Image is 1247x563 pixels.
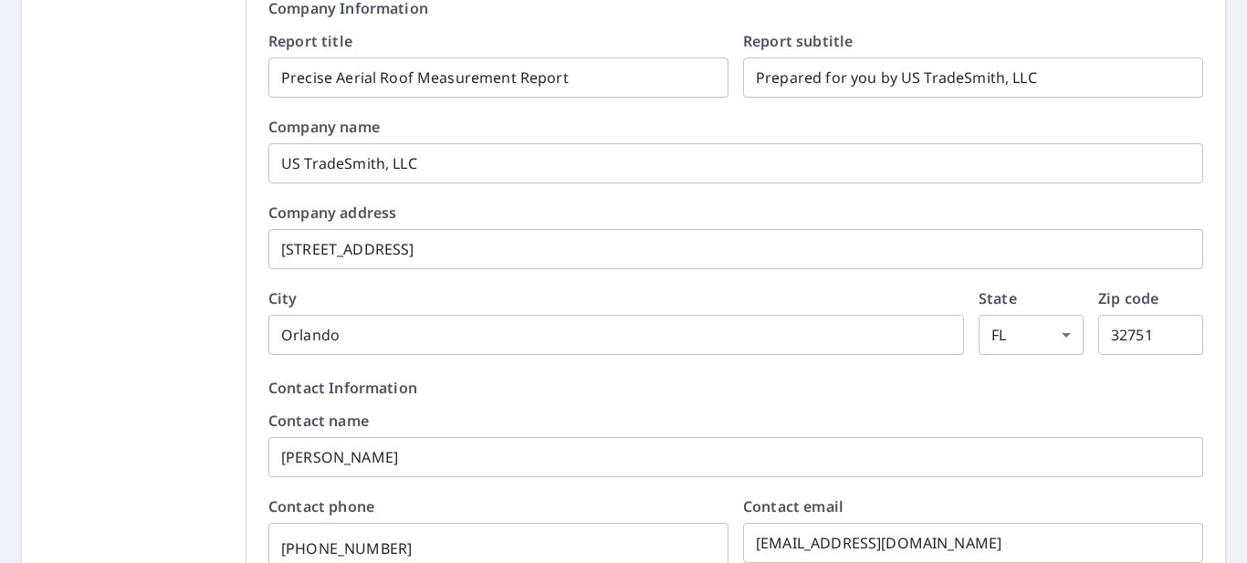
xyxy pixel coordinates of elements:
[268,413,1203,428] label: Contact name
[268,120,1203,134] label: Company name
[743,34,1203,48] label: Report subtitle
[991,327,1006,344] em: FL
[268,499,728,514] label: Contact phone
[268,205,1203,220] label: Company address
[268,377,1203,399] p: Contact Information
[268,34,728,48] label: Report title
[268,291,964,306] label: City
[1098,291,1203,306] label: Zip code
[743,499,1203,514] label: Contact email
[979,291,1084,306] label: State
[979,315,1084,355] div: FL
